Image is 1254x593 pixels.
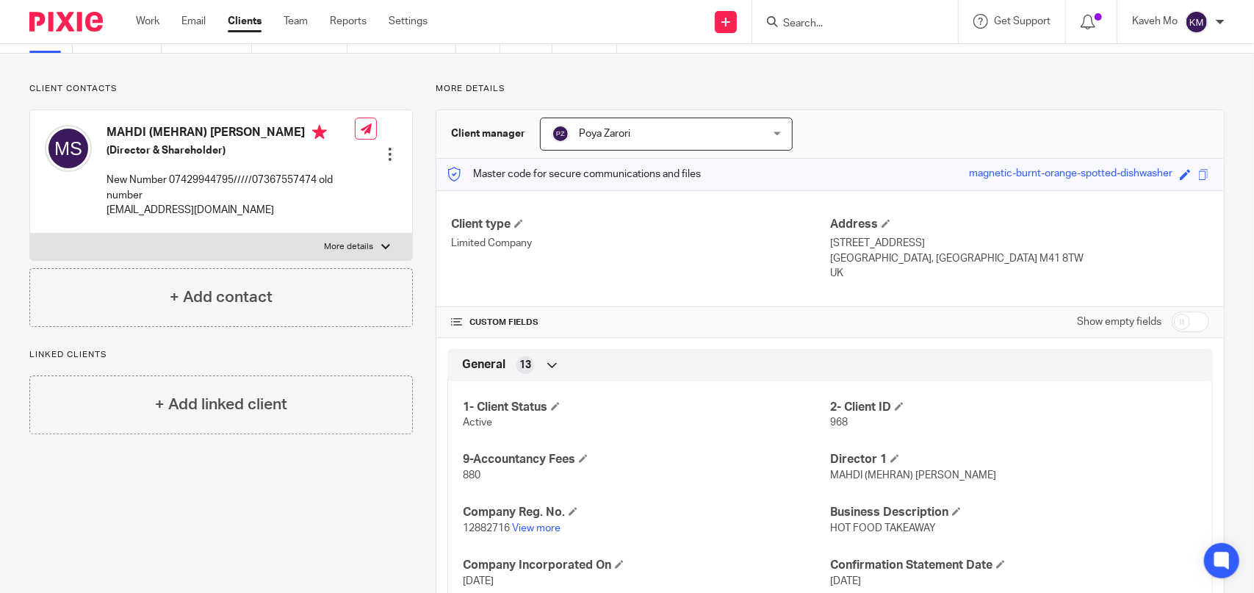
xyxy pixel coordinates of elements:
[451,217,830,232] h4: Client type
[45,125,92,172] img: svg%3E
[830,236,1209,251] p: [STREET_ADDRESS]
[519,358,531,373] span: 13
[462,357,505,373] span: General
[107,173,355,203] p: New Number 07429944795/////07367557474 old number
[312,125,327,140] i: Primary
[830,452,1197,467] h4: Director 1
[451,236,830,251] p: Limited Company
[463,400,830,415] h4: 1- Client Status
[29,83,413,95] p: Client contacts
[463,470,480,481] span: 880
[579,129,630,139] span: Poya Zarori
[29,349,413,361] p: Linked clients
[1132,14,1178,29] p: Kaveh Mo
[451,126,525,141] h3: Client manager
[107,143,355,158] h5: (Director & Shareholder)
[830,576,861,586] span: [DATE]
[436,83,1225,95] p: More details
[512,523,561,533] a: View more
[830,505,1197,520] h4: Business Description
[830,266,1209,281] p: UK
[1077,315,1161,329] label: Show empty fields
[552,125,569,143] img: svg%3E
[451,317,830,328] h4: CUSTOM FIELDS
[107,125,355,143] h4: MAHDI (MEHRAN) [PERSON_NAME]
[463,558,830,573] h4: Company Incorporated On
[447,167,701,182] p: Master code for secure communications and files
[830,251,1209,266] p: [GEOGRAPHIC_DATA], [GEOGRAPHIC_DATA] M41 8TW
[330,14,367,29] a: Reports
[463,523,510,533] span: 12882716
[463,505,830,520] h4: Company Reg. No.
[284,14,308,29] a: Team
[325,241,374,253] p: More details
[463,417,492,428] span: Active
[29,12,103,32] img: Pixie
[830,470,996,481] span: MAHDI (MEHRAN) [PERSON_NAME]
[830,417,848,428] span: 968
[228,14,262,29] a: Clients
[830,217,1209,232] h4: Address
[830,558,1197,573] h4: Confirmation Statement Date
[463,576,494,586] span: [DATE]
[782,18,914,31] input: Search
[830,523,936,533] span: HOT FOOD TAKEAWAY
[969,166,1172,183] div: magnetic-burnt-orange-spotted-dishwasher
[994,16,1051,26] span: Get Support
[463,452,830,467] h4: 9-Accountancy Fees
[136,14,159,29] a: Work
[389,14,428,29] a: Settings
[830,400,1197,415] h4: 2- Client ID
[1185,10,1208,34] img: svg%3E
[181,14,206,29] a: Email
[107,203,355,218] p: [EMAIL_ADDRESS][DOMAIN_NAME]
[155,393,287,416] h4: + Add linked client
[170,286,273,309] h4: + Add contact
